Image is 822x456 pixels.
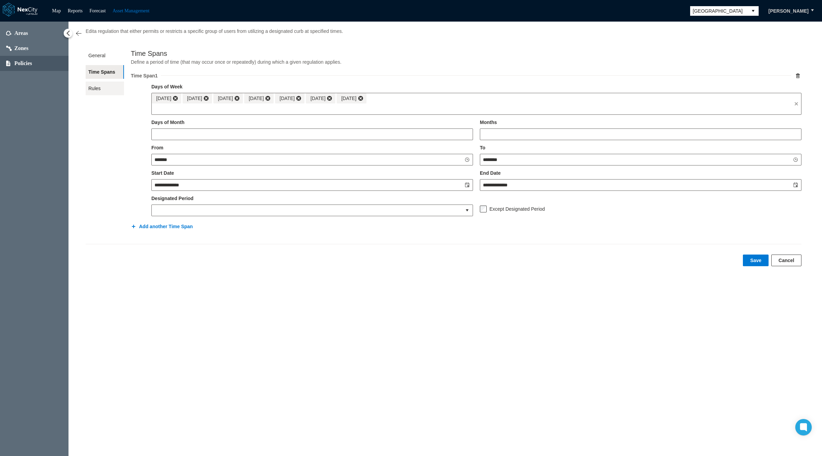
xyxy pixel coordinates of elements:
span: Thursday [249,95,264,102]
img: policies.svg [6,61,10,66]
button: Toggle Clock [790,154,801,165]
label: Designated Period [151,195,473,202]
span: Rules [86,82,124,95]
span: Save [750,258,761,263]
img: areas.svg [6,31,12,36]
span: Add another Time Span [139,223,193,230]
span: Sunday [341,95,356,102]
img: zones.svg [6,46,12,51]
h5: Time Spans [131,49,801,59]
span: [PERSON_NAME] [769,8,809,14]
img: Back [75,30,82,37]
span: clear [792,99,801,109]
a: Asset Management [113,8,150,13]
span: Areas [14,30,28,37]
button: [PERSON_NAME] [761,5,816,17]
label: Start Date [151,170,473,176]
span: [GEOGRAPHIC_DATA] [693,8,745,14]
button: expand combobox [462,205,473,216]
label: Days of Week [151,83,801,90]
label: Except Designated Period [489,206,545,212]
a: Forecast [89,8,105,13]
label: End Date [480,170,801,176]
span: Monday [156,95,171,102]
span: Wednesday [218,95,233,102]
a: Map [52,8,61,13]
p: Edit a regulation that either permits or restricts a specific group of users from utilizing a des... [86,28,343,34]
button: Toggle calendar [790,180,801,190]
button: select [748,6,759,16]
button: Cancel [771,255,801,266]
span: Cancel [779,257,794,264]
button: Toggle calendar [462,180,473,190]
span: Saturday [310,95,325,102]
a: Reports [68,8,83,13]
button: Save [743,255,769,266]
label: From [151,144,473,151]
button: Toggle Clock [462,154,473,165]
span: Policies [14,60,32,67]
span: Zones [14,45,28,52]
span: General [86,49,124,62]
span: Friday [279,95,295,102]
span: Time Span 1 [131,72,158,79]
label: Days of Month [151,119,473,126]
p: Define a period of time (that may occur once or repeatedly) during which a given regulation applies. [131,59,801,65]
label: Months [480,119,801,126]
label: To [480,144,801,151]
span: Time Spans [86,65,124,79]
span: Tuesday [187,95,202,102]
button: Add another Time Span [131,223,193,230]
